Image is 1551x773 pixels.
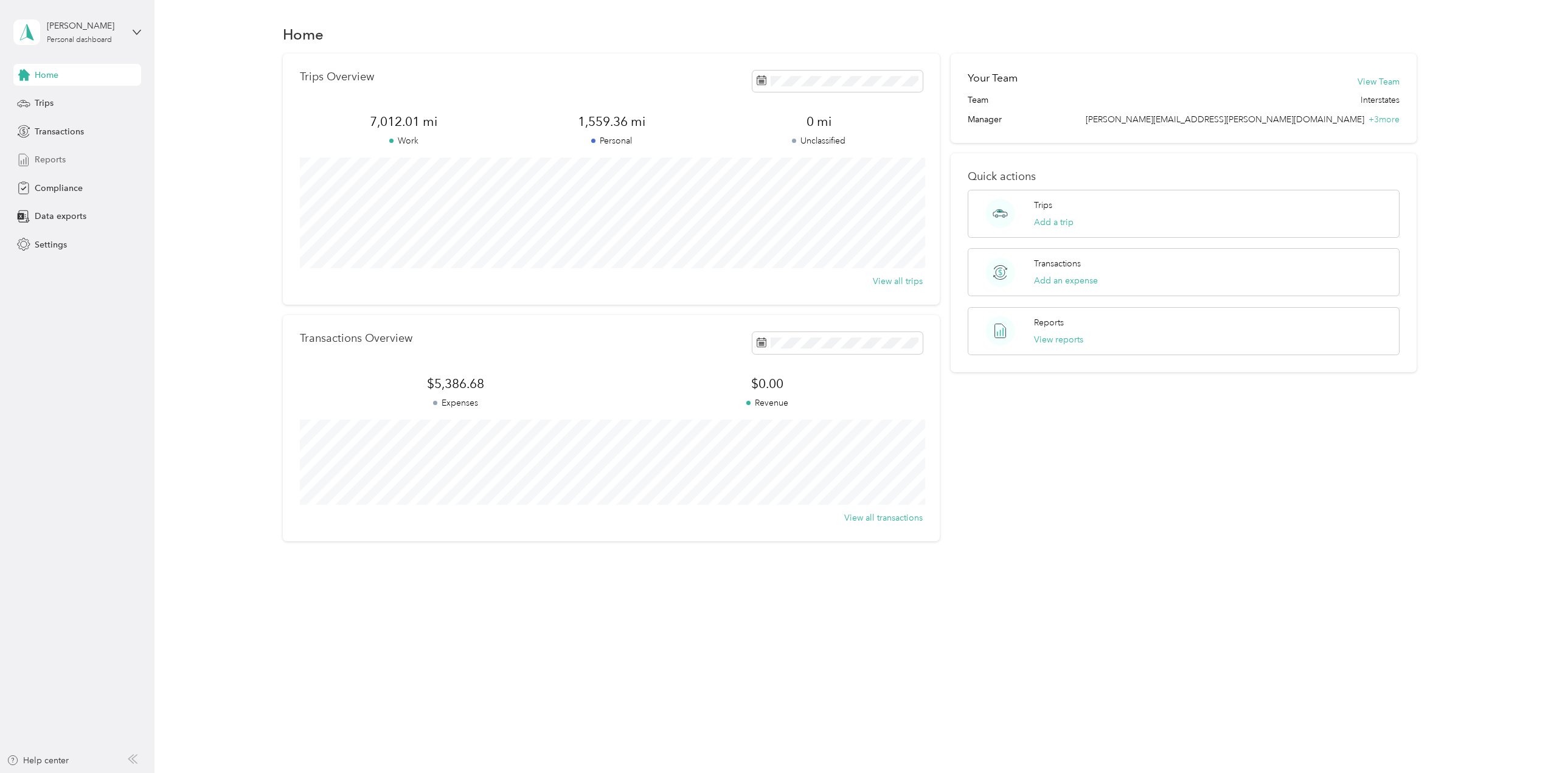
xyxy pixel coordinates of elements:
button: View reports [1034,333,1083,346]
p: Transactions [1034,257,1081,270]
span: 1,559.36 mi [507,113,715,130]
div: Personal dashboard [47,36,112,44]
iframe: Everlance-gr Chat Button Frame [1483,705,1551,773]
span: 7,012.01 mi [300,113,507,130]
p: Quick actions [968,170,1400,183]
p: Trips Overview [300,71,374,83]
span: Compliance [35,182,83,195]
span: [PERSON_NAME][EMAIL_ADDRESS][PERSON_NAME][DOMAIN_NAME] [1086,114,1364,125]
p: Work [300,134,507,147]
p: Reports [1034,316,1064,329]
p: Expenses [300,397,611,409]
p: Transactions Overview [300,332,412,345]
span: + 3 more [1369,114,1400,125]
span: $0.00 [611,375,923,392]
span: Transactions [35,125,84,138]
p: Trips [1034,199,1052,212]
button: View Team [1358,75,1400,88]
button: View all transactions [844,511,923,524]
span: Trips [35,97,54,109]
button: View all trips [873,275,923,288]
span: Settings [35,238,67,251]
div: [PERSON_NAME] [47,19,123,32]
button: Add an expense [1034,274,1098,287]
span: Team [968,94,988,106]
span: 0 mi [715,113,923,130]
span: Reports [35,153,66,166]
h1: Home [283,28,324,41]
p: Unclassified [715,134,923,147]
button: Help center [7,754,69,767]
span: Interstates [1361,94,1400,106]
span: Manager [968,113,1002,126]
span: $5,386.68 [300,375,611,392]
p: Revenue [611,397,923,409]
span: Data exports [35,210,86,223]
h2: Your Team [968,71,1018,86]
button: Add a trip [1034,216,1074,229]
span: Home [35,69,58,81]
p: Personal [507,134,715,147]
